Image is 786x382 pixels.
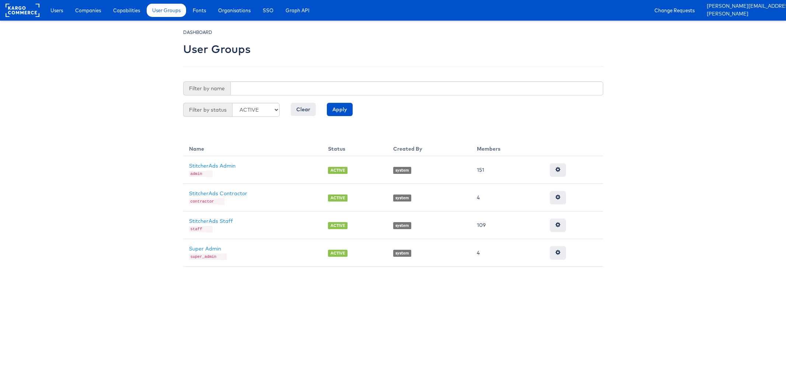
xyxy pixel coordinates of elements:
[193,7,206,14] span: Fonts
[471,183,544,211] td: 4
[189,199,219,204] code: contractor
[322,139,387,156] th: Status
[147,4,186,17] a: User Groups
[328,222,347,229] span: ACTIVE
[471,156,544,184] td: 151
[291,103,316,116] input: Clear
[393,222,412,229] span: system
[189,254,221,260] code: super_admin
[393,167,412,174] span: system
[257,4,279,17] a: SSO
[183,139,322,156] th: Name
[189,226,207,232] code: staff
[286,7,310,14] span: Graph API
[471,139,544,156] th: Members
[189,218,233,224] a: StitcherAds Staff
[189,190,247,197] a: StitcherAds Contractor
[183,103,232,117] span: Filter by status
[707,3,780,10] a: [PERSON_NAME][EMAIL_ADDRESS][DOMAIN_NAME]
[152,7,181,14] span: User Groups
[183,29,212,35] small: DASHBOARD
[213,4,256,17] a: Organisations
[45,4,69,17] a: Users
[707,10,780,18] a: [PERSON_NAME]
[328,250,347,257] span: ACTIVE
[387,139,471,156] th: Created By
[393,194,412,201] span: system
[649,4,700,17] a: Change Requests
[113,7,140,14] span: Capabilities
[280,4,315,17] a: Graph API
[183,43,251,55] h2: User Groups
[471,211,544,239] td: 109
[393,250,412,257] span: system
[70,4,106,17] a: Companies
[108,4,146,17] a: Capabilities
[327,103,353,116] input: Apply
[328,194,347,201] span: ACTIVE
[183,81,230,95] span: Filter by name
[263,7,273,14] span: SSO
[328,167,347,174] span: ACTIVE
[187,4,212,17] a: Fonts
[75,7,101,14] span: Companies
[50,7,63,14] span: Users
[189,171,207,177] code: admin
[471,239,544,266] td: 4
[189,162,235,169] a: StitcherAds Admin
[189,245,221,252] a: Super Admin
[218,7,251,14] span: Organisations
